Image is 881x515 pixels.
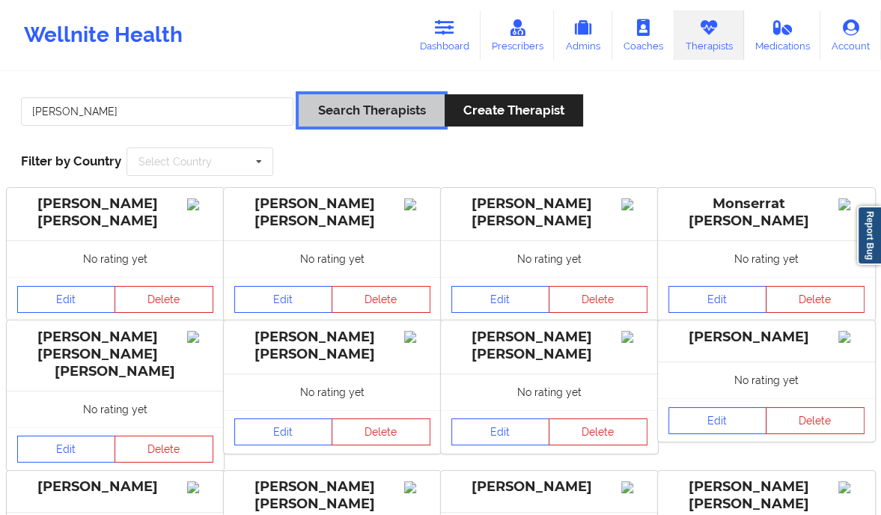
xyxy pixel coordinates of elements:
[451,418,550,445] a: Edit
[404,331,430,343] img: Image%2Fplaceholer-image.png
[409,10,481,60] a: Dashboard
[820,10,881,60] a: Account
[658,362,875,398] div: No rating yet
[838,198,865,210] img: Image%2Fplaceholer-image.png
[554,10,612,60] a: Admins
[668,329,865,346] div: [PERSON_NAME]
[766,407,865,434] button: Delete
[234,478,430,513] div: [PERSON_NAME] [PERSON_NAME]
[668,478,865,513] div: [PERSON_NAME] [PERSON_NAME]
[857,206,881,265] a: Report Bug
[187,331,213,343] img: Image%2Fplaceholer-image.png
[17,286,116,313] a: Edit
[621,331,647,343] img: Image%2Fplaceholer-image.png
[187,481,213,493] img: Image%2Fplaceholer-image.png
[404,481,430,493] img: Image%2Fplaceholer-image.png
[7,240,224,277] div: No rating yet
[451,286,550,313] a: Edit
[766,286,865,313] button: Delete
[549,286,647,313] button: Delete
[115,286,213,313] button: Delete
[7,391,224,427] div: No rating yet
[21,97,293,126] input: Search Keywords
[668,407,767,434] a: Edit
[332,418,430,445] button: Delete
[612,10,674,60] a: Coaches
[744,10,821,60] a: Medications
[668,195,865,230] div: Monserrat [PERSON_NAME]
[451,478,647,496] div: [PERSON_NAME]
[332,286,430,313] button: Delete
[549,418,647,445] button: Delete
[668,286,767,313] a: Edit
[674,10,744,60] a: Therapists
[187,198,213,210] img: Image%2Fplaceholer-image.png
[17,195,213,230] div: [PERSON_NAME] [PERSON_NAME]
[138,156,212,167] div: Select Country
[17,478,213,496] div: [PERSON_NAME]
[17,436,116,463] a: Edit
[21,153,121,168] span: Filter by Country
[404,198,430,210] img: Image%2Fplaceholer-image.png
[224,240,441,277] div: No rating yet
[441,374,658,410] div: No rating yet
[441,240,658,277] div: No rating yet
[838,331,865,343] img: Image%2Fplaceholer-image.png
[621,481,647,493] img: Image%2Fplaceholer-image.png
[234,418,333,445] a: Edit
[621,198,647,210] img: Image%2Fplaceholer-image.png
[234,329,430,363] div: [PERSON_NAME] [PERSON_NAME]
[838,481,865,493] img: Image%2Fplaceholer-image.png
[115,436,213,463] button: Delete
[481,10,555,60] a: Prescribers
[17,329,213,380] div: [PERSON_NAME] [PERSON_NAME] [PERSON_NAME]
[234,195,430,230] div: [PERSON_NAME] [PERSON_NAME]
[299,94,444,127] button: Search Therapists
[451,195,647,230] div: [PERSON_NAME] [PERSON_NAME]
[445,94,583,127] button: Create Therapist
[451,329,647,363] div: [PERSON_NAME] [PERSON_NAME]
[658,240,875,277] div: No rating yet
[224,374,441,410] div: No rating yet
[234,286,333,313] a: Edit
